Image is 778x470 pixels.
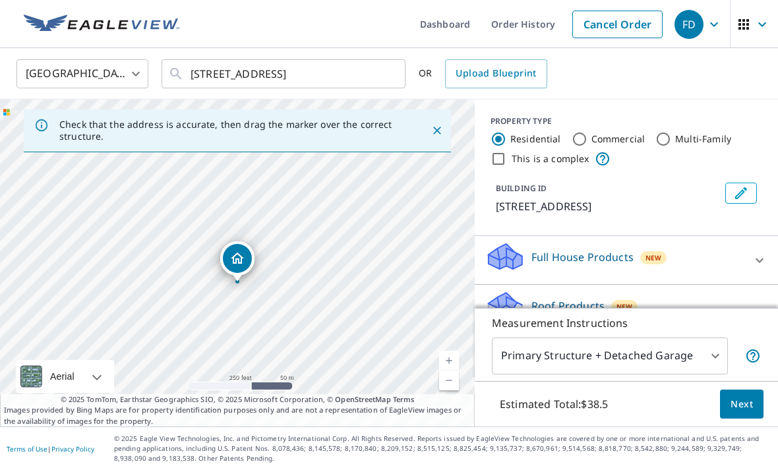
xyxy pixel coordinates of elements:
button: Next [720,390,763,419]
div: FD [674,10,703,39]
span: New [645,252,661,263]
div: PROPERTY TYPE [491,115,762,127]
img: EV Logo [24,15,179,34]
label: This is a complex [512,152,589,165]
div: Dropped pin, building 1, Residential property, 2850 NW 65th St Seattle, WA 98117 [220,241,254,282]
div: Primary Structure + Detached Garage [492,338,728,374]
label: Residential [510,132,561,146]
div: [GEOGRAPHIC_DATA] [16,55,148,92]
a: Terms of Use [7,444,47,454]
span: Next [731,396,753,413]
p: Roof Products [531,298,605,314]
label: Commercial [591,132,645,146]
a: Privacy Policy [51,444,94,454]
span: New [616,301,632,312]
a: OpenStreetMap [335,394,390,404]
div: Aerial [46,360,78,393]
p: BUILDING ID [496,183,547,194]
a: Upload Blueprint [445,59,547,88]
span: © 2025 TomTom, Earthstar Geographics SIO, © 2025 Microsoft Corporation, © [61,394,415,405]
p: Check that the address is accurate, then drag the marker over the correct structure. [59,119,407,142]
p: Full House Products [531,249,634,265]
a: Current Level 17, Zoom Out [439,370,459,390]
button: Edit building 1 [725,183,757,204]
p: Estimated Total: $38.5 [489,390,618,419]
p: © 2025 Eagle View Technologies, Inc. and Pictometry International Corp. All Rights Reserved. Repo... [114,434,771,463]
p: | [7,445,94,453]
a: Terms [393,394,415,404]
span: Your report will include the primary structure and a detached garage if one exists. [745,348,761,364]
p: [STREET_ADDRESS] [496,198,720,214]
button: Close [429,122,446,139]
div: Full House ProductsNew [485,241,767,279]
p: Measurement Instructions [492,315,761,331]
a: Current Level 17, Zoom In [439,351,459,370]
span: Upload Blueprint [456,65,536,82]
div: Roof ProductsNewPremium with Regular Delivery [485,290,767,341]
a: Cancel Order [572,11,663,38]
label: Multi-Family [675,132,731,146]
input: Search by address or latitude-longitude [191,55,378,92]
div: Aerial [16,360,114,393]
div: OR [419,59,547,88]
